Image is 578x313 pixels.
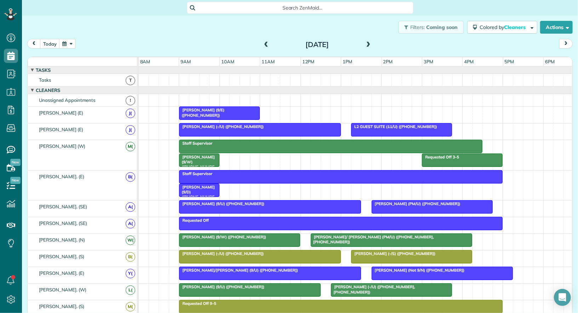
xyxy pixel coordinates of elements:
[139,59,152,64] span: 8am
[544,59,556,64] span: 6pm
[179,171,213,176] span: Staff Supervisor
[38,127,85,132] span: [PERSON_NAME] (E)
[382,59,394,64] span: 2pm
[126,109,135,118] span: J(
[341,59,354,64] span: 1pm
[126,76,135,85] span: T
[351,251,436,256] span: [PERSON_NAME] (-/S) ([PHONE_NUMBER])
[503,59,516,64] span: 5pm
[126,172,135,182] span: B(
[540,21,573,34] button: Actions
[179,141,213,146] span: Staff Supervisor
[34,87,62,93] span: Cleaners
[126,285,135,295] span: L(
[126,142,135,151] span: M(
[126,269,135,278] span: Y(
[27,39,41,48] button: prev
[179,301,217,306] span: Requested Off 9-5
[38,287,88,292] span: [PERSON_NAME]. (W)
[179,124,264,129] span: [PERSON_NAME] (-/U) ([PHONE_NUMBER])
[310,234,434,244] span: [PERSON_NAME]/ [PERSON_NAME] (PM/U) ([PHONE_NUMBER], [PHONE_NUMBER])
[422,59,435,64] span: 3pm
[410,24,425,30] span: Filters:
[554,289,571,306] div: Open Intercom Messenger
[273,41,361,48] h2: [DATE]
[38,143,87,149] span: [PERSON_NAME] (W)
[179,201,265,206] span: [PERSON_NAME] (9/U) ([PHONE_NUMBER])
[351,124,437,129] span: L2 GUEST SUITE (11/U) ([PHONE_NUMBER])
[559,39,573,48] button: next
[371,201,461,206] span: [PERSON_NAME] (PM/U) ([PHONE_NUMBER])
[126,302,135,312] span: M(
[126,96,135,105] span: !
[34,67,52,73] span: Tasks
[301,59,316,64] span: 12pm
[371,268,465,273] span: [PERSON_NAME] (Not 9/N) ([PHONE_NUMBER])
[38,270,86,276] span: [PERSON_NAME]. (E)
[467,21,537,34] button: Colored byCleaners
[179,268,298,273] span: [PERSON_NAME]/[PERSON_NAME] (9/U) ([PHONE_NUMBER])
[38,303,86,309] span: [PERSON_NAME]. (S)
[126,236,135,245] span: W(
[40,39,60,48] button: today
[38,97,97,103] span: Unassigned Appointments
[480,24,528,30] span: Colored by
[179,218,209,223] span: Requested Off
[504,24,527,30] span: Cleaners
[179,108,224,117] span: [PERSON_NAME] (9/E) ([PHONE_NUMBER])
[126,219,135,228] span: A(
[38,237,86,243] span: [PERSON_NAME]. (N)
[179,155,215,175] span: [PERSON_NAME] (9/W) ([PHONE_NUMBER])
[179,251,264,256] span: [PERSON_NAME] (-/U) ([PHONE_NUMBER])
[10,159,21,166] span: New
[179,284,265,289] span: [PERSON_NAME] (9/U) ([PHONE_NUMBER])
[422,155,459,160] span: Requested Off 3-5
[179,185,215,205] span: [PERSON_NAME] (9/D) ([PHONE_NUMBER])
[38,174,86,179] span: [PERSON_NAME]. (E)
[126,252,135,262] span: B(
[38,77,52,83] span: Tasks
[10,177,21,184] span: New
[126,125,135,135] span: J(
[38,254,86,259] span: [PERSON_NAME]. (S)
[220,59,236,64] span: 10am
[463,59,475,64] span: 4pm
[38,110,85,116] span: [PERSON_NAME] (E)
[331,284,415,294] span: [PERSON_NAME] (-/U) ([PHONE_NUMBER], [PHONE_NUMBER])
[426,24,458,30] span: Coming soon
[260,59,276,64] span: 11am
[126,202,135,212] span: A(
[179,59,192,64] span: 9am
[179,234,267,239] span: [PERSON_NAME] (9/W) ([PHONE_NUMBER])
[38,204,88,209] span: [PERSON_NAME]. (SE)
[38,220,88,226] span: [PERSON_NAME]. (SE)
